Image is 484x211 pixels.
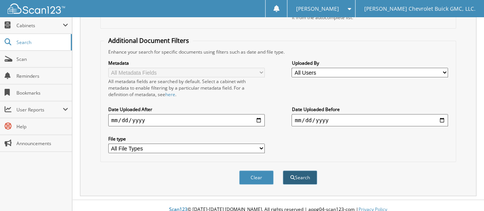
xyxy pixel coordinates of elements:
span: User Reports [16,106,63,113]
span: Cabinets [16,22,63,29]
button: Search [283,170,317,185]
iframe: Chat Widget [446,174,484,211]
div: Enhance your search for specific documents using filters such as date and file type. [104,49,452,55]
label: Uploaded By [292,60,448,66]
span: Reminders [16,73,68,79]
input: start [108,114,265,126]
label: File type [108,136,265,142]
a: here [165,91,175,98]
input: end [292,114,448,126]
button: Clear [239,170,274,185]
span: Search [16,39,67,46]
span: Help [16,123,68,130]
span: Announcements [16,140,68,147]
label: Date Uploaded After [108,106,265,113]
span: Bookmarks [16,90,68,96]
legend: Additional Document Filters [104,36,193,45]
span: [PERSON_NAME] Chevrolet Buick GMC, LLC. [364,7,475,11]
div: All metadata fields are searched by default. Select a cabinet with metadata to enable filtering b... [108,78,265,98]
img: scan123-logo-white.svg [8,3,65,14]
span: [PERSON_NAME] [296,7,339,11]
label: Date Uploaded Before [292,106,448,113]
span: Scan [16,56,68,62]
label: Metadata [108,60,265,66]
